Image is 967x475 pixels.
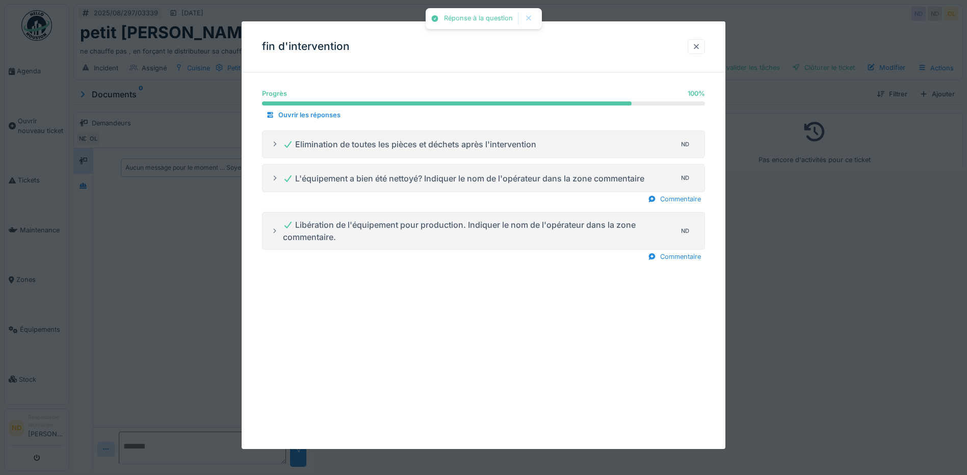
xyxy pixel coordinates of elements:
h3: fin d'intervention [262,40,350,53]
div: Elimination de toutes les pièces et déchets après l'intervention [283,138,536,150]
div: ND [678,171,692,186]
div: Réponse à la question [444,14,513,23]
summary: L'équipement a bien été nettoyé? Indiquer le nom de l'opérateur dans la zone commentaireND [267,169,700,188]
div: Progrès [262,89,287,98]
div: Commentaire [644,192,705,206]
summary: Libération de l'équipement pour production. Indiquer le nom de l'opérateur dans la zone commentai... [267,217,700,245]
div: L'équipement a bien été nettoyé? Indiquer le nom de l'opérateur dans la zone commentaire [283,172,644,184]
div: Ouvrir les réponses [262,108,345,122]
div: ND [678,137,692,151]
div: Commentaire [644,250,705,263]
div: ND [678,224,692,238]
div: 100 % [688,89,705,98]
div: Libération de l'équipement pour production. Indiquer le nom de l'opérateur dans la zone commentaire. [283,219,674,243]
summary: Elimination de toutes les pièces et déchets après l'interventionND [267,135,700,154]
progress: 100 % [262,101,705,105]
